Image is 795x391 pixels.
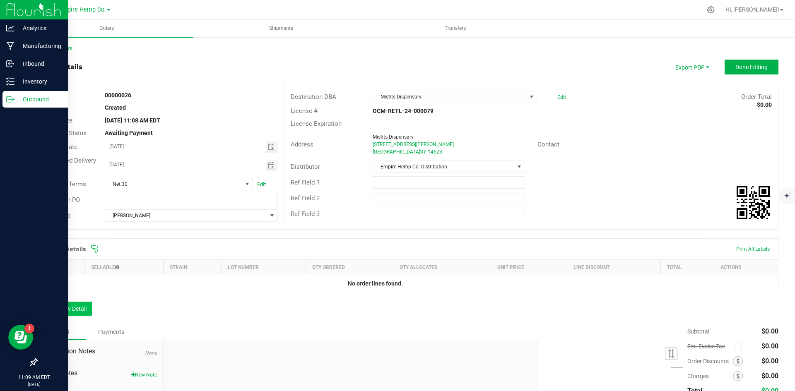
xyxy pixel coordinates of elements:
[6,77,14,86] inline-svg: Inventory
[687,328,709,335] span: Subtotal
[291,141,313,148] span: Address
[59,6,106,13] span: Empire Hemp Co.
[8,325,33,350] iframe: Resource center
[24,324,34,333] iframe: Resource center unread badge
[687,373,733,379] span: Charges
[734,341,745,352] span: Calculate excise tax
[373,149,420,155] span: [GEOGRAPHIC_DATA]
[257,181,266,187] a: Edit
[86,324,136,339] div: Payments
[735,64,768,70] span: Done Editing
[706,6,716,14] div: Manage settings
[131,371,157,379] button: New Note
[291,210,320,218] span: Ref Field 3
[393,260,491,275] th: Qty Allocated
[373,161,514,173] span: Empire Hemp Co. Distribution
[737,186,770,219] img: Scan me!
[4,381,64,387] p: [DATE]
[145,350,157,356] span: None
[4,374,64,381] p: 11:09 AM EDT
[14,23,64,33] p: Analytics
[725,60,778,74] button: Done Editing
[88,25,125,32] span: Orders
[761,342,778,350] span: $0.00
[687,358,733,365] span: Order Discounts
[6,60,14,68] inline-svg: Inbound
[20,20,193,37] a: Orders
[761,372,778,380] span: $0.00
[222,260,306,275] th: Lot Number
[291,179,320,186] span: Ref Field 1
[741,93,772,101] span: Order Total
[105,117,160,124] strong: [DATE] 11:08 AM EDT
[369,20,542,37] a: Transfers
[737,186,770,219] qrcode: 00000026
[43,157,96,174] span: Requested Delivery Date
[291,194,320,202] span: Ref Field 2
[434,25,477,32] span: Transfers
[194,20,368,37] a: Shipments
[306,260,393,275] th: Qty Ordered
[291,120,342,127] span: License Expiration
[105,178,242,190] span: Net 30
[567,260,660,275] th: Line Discount
[348,280,403,287] strong: No order lines found.
[105,104,126,111] strong: Created
[419,149,426,155] span: NY
[258,25,304,32] span: Shipments
[6,24,14,32] inline-svg: Analytics
[105,210,267,221] span: [PERSON_NAME]
[14,59,64,69] p: Inbound
[714,260,778,275] th: Actions
[105,130,153,136] strong: Awaiting Payment
[373,134,414,140] span: Misfits Dispensary
[14,41,64,51] p: Manufacturing
[291,163,320,170] span: Distributor
[43,346,157,356] span: Destination Notes
[725,6,779,13] span: Hi, [PERSON_NAME]!
[373,142,454,147] span: [STREET_ADDRESS][PERSON_NAME]
[428,149,442,155] span: 14623
[85,260,164,275] th: Sellable
[105,92,131,98] strong: 00000026
[266,141,278,153] span: Toggle calendar
[6,95,14,103] inline-svg: Outbound
[164,260,222,275] th: Strain
[661,260,714,275] th: Total
[687,343,731,350] span: Est. Excise Tax
[266,160,278,171] span: Toggle calendar
[6,42,14,50] inline-svg: Manufacturing
[667,60,716,74] li: Export PDF
[291,107,318,115] span: License #
[557,94,566,100] a: Edit
[761,327,778,335] span: $0.00
[373,108,434,114] strong: OCM-RETL-24-000079
[291,93,336,101] span: Destination DBA
[537,141,559,148] span: Contact
[757,101,772,108] strong: $0.00
[491,260,567,275] th: Unit Price
[43,368,157,378] span: Order Notes
[373,91,526,103] span: Misfits Dispensary
[14,94,64,104] p: Outbound
[761,357,778,365] span: $0.00
[14,77,64,86] p: Inventory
